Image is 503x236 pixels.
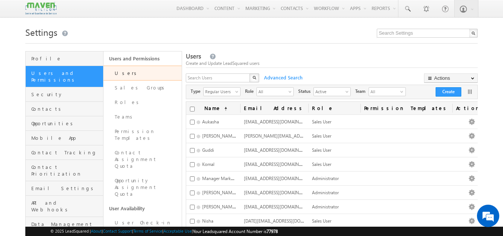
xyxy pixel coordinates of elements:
[104,110,182,124] a: Teams
[26,131,104,145] a: Mobile App
[25,2,57,15] img: Custom Logo
[103,229,132,233] a: Contact Support
[424,73,478,83] button: Actions
[186,73,251,82] input: Search Users
[91,229,102,233] a: About
[133,229,162,233] a: Terms of Service
[312,133,331,139] span: Sales User
[244,161,315,167] span: [EMAIL_ADDRESS][DOMAIN_NAME]
[312,147,331,153] span: Sales User
[202,218,213,224] span: Nisha
[202,189,253,195] span: [PERSON_NAME] Lsq user
[355,88,369,95] span: Team
[104,173,182,201] a: Opportunity Assignment Quota
[31,149,102,156] span: Contact Tracking
[202,132,271,139] span: [PERSON_NAME] [PERSON_NAME]
[31,70,102,83] span: Users and Permissions
[104,81,182,95] a: Sales Groups
[312,119,331,125] span: Sales User
[244,217,328,224] span: [DATE][EMAIL_ADDRESS][DOMAIN_NAME]
[31,185,102,192] span: Email Settings
[452,102,489,114] span: Actions
[202,147,214,153] span: Guddi
[186,52,201,60] span: Users
[31,221,102,234] span: Data Management and Privacy
[26,51,104,66] a: Profile
[163,229,192,233] a: Acceptable Use
[202,119,219,125] span: Aukasha
[104,51,182,66] a: Users and Permissions
[244,203,315,210] span: [EMAIL_ADDRESS][DOMAIN_NAME]
[204,88,234,95] span: Regular Users
[26,87,104,102] a: Security
[104,124,182,145] a: Permission Templates
[202,161,214,167] span: Komal
[202,203,240,210] span: [PERSON_NAME] B
[244,132,349,139] span: [PERSON_NAME][EMAIL_ADDRESS][DOMAIN_NAME]
[191,88,203,95] span: Type
[104,201,182,215] a: User Availability
[377,29,478,38] input: Search Settings
[298,88,313,95] span: Status
[244,189,315,195] span: [EMAIL_ADDRESS][DOMAIN_NAME]
[260,74,305,81] span: Advanced Search
[25,26,57,38] span: Settings
[26,66,104,87] a: Users and Permissions
[50,228,278,235] span: © 2025 LeadSquared | | | | |
[312,190,339,195] span: Administrator
[221,106,227,112] span: (sorted ascending)
[26,181,104,196] a: Email Settings
[31,91,102,98] span: Security
[346,89,351,94] span: select
[31,106,102,112] span: Contacts
[202,175,241,181] span: Manager Marketing
[244,147,315,153] span: [EMAIL_ADDRESS][DOMAIN_NAME]
[31,199,102,213] span: API and Webhooks
[186,60,478,67] div: Create and Update LeadSquared users
[312,218,331,224] span: Sales User
[104,145,182,173] a: Contact Assignment Quota
[257,88,287,95] span: All
[31,55,102,62] span: Profile
[104,215,182,230] a: User Check-in
[314,88,344,95] span: Active
[289,89,295,94] span: select
[436,87,461,97] button: Create
[104,66,182,81] a: Users
[244,175,315,181] span: [EMAIL_ADDRESS][DOMAIN_NAME]
[267,229,278,234] span: 77978
[26,102,104,116] a: Contacts
[312,176,339,181] span: Administrator
[360,102,452,114] span: Permission Templates
[31,164,102,177] span: Contact Prioritization
[308,102,360,114] a: Role
[235,89,241,94] span: select
[26,145,104,160] a: Contact Tracking
[312,204,339,210] span: Administrator
[26,196,104,217] a: API and Webhooks
[312,161,331,167] span: Sales User
[31,135,102,141] span: Mobile App
[26,160,104,181] a: Contact Prioritization
[201,102,231,114] a: Name
[244,118,315,125] span: [EMAIL_ADDRESS][DOMAIN_NAME]
[193,229,278,234] span: Your Leadsquared Account Number is
[245,88,257,95] span: Role
[252,76,256,79] img: Search
[369,88,399,96] span: All
[240,102,308,114] a: Email Address
[104,95,182,110] a: Roles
